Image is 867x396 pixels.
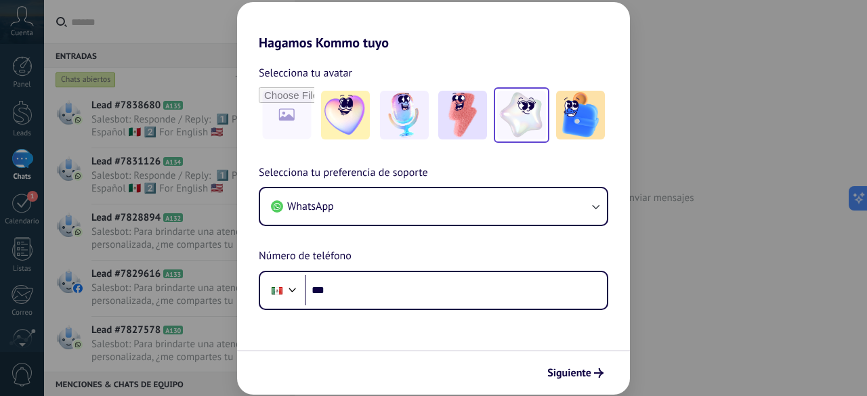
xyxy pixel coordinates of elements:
[556,91,605,139] img: -5.jpeg
[287,200,334,213] span: WhatsApp
[541,361,610,384] button: Siguiente
[321,91,370,139] img: -1.jpeg
[547,368,591,378] span: Siguiente
[264,276,290,305] div: Mexico: + 52
[259,248,352,265] span: Número de teléfono
[237,2,630,51] h2: Hagamos Kommo tuyo
[380,91,429,139] img: -2.jpeg
[259,64,352,82] span: Selecciona tu avatar
[438,91,487,139] img: -3.jpeg
[259,164,428,182] span: Selecciona tu preferencia de soporte
[260,188,607,225] button: WhatsApp
[497,91,546,139] img: -4.jpeg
